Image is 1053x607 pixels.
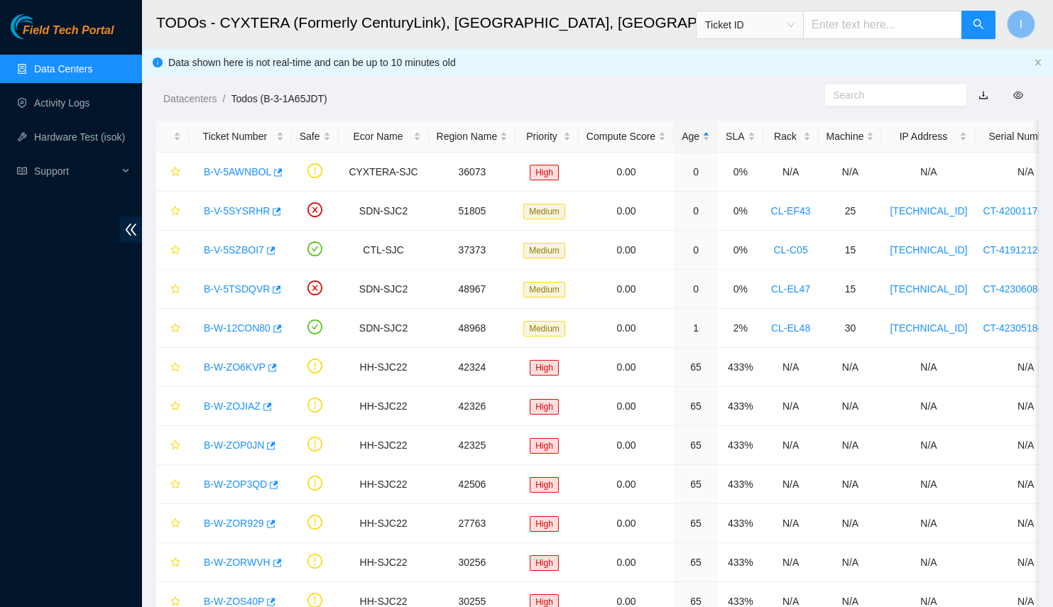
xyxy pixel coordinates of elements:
td: 0.00 [579,153,674,192]
td: N/A [882,153,975,192]
td: N/A [763,465,819,504]
span: star [170,362,180,373]
span: Medium [523,204,565,219]
td: 0 [674,192,718,231]
span: Medium [523,321,565,337]
button: star [164,473,181,496]
span: High [530,477,559,493]
td: 15 [819,270,883,309]
button: star [164,512,181,535]
td: HH-SJC22 [339,504,429,543]
td: N/A [882,348,975,387]
td: 433% [718,543,763,582]
td: 42506 [429,465,516,504]
td: 0.00 [579,309,674,348]
a: B-V-5AWNBOL [204,166,271,177]
td: N/A [882,504,975,543]
span: star [170,440,180,452]
button: star [164,434,181,456]
img: Akamai Technologies [11,14,72,39]
a: B-W-ZOP3QD [204,479,267,490]
a: CL-EL47 [771,283,810,295]
td: 36073 [429,153,516,192]
td: 42326 [429,387,516,426]
td: 0% [718,192,763,231]
td: CYXTERA-SJC [339,153,429,192]
button: download [968,84,999,106]
span: double-left [120,217,142,243]
span: star [170,323,180,334]
span: check-circle [307,241,322,256]
td: HH-SJC22 [339,387,429,426]
td: N/A [819,543,883,582]
span: star [170,557,180,569]
a: B-W-ZOJIAZ [204,400,261,412]
span: star [170,245,180,256]
td: 0.00 [579,348,674,387]
button: search [961,11,995,39]
a: Datacenters [163,93,217,104]
span: star [170,167,180,178]
span: search [973,18,984,32]
td: 0 [674,270,718,309]
span: High [530,516,559,532]
span: exclamation-circle [307,398,322,412]
button: star [164,239,181,261]
button: star [164,395,181,417]
span: exclamation-circle [307,515,322,530]
td: 433% [718,426,763,465]
span: High [530,555,559,571]
button: star [164,199,181,222]
a: CL-C05 [773,244,807,256]
span: Ticket ID [705,14,795,35]
td: 0.00 [579,192,674,231]
td: 0.00 [579,465,674,504]
span: I [1020,16,1022,33]
td: HH-SJC22 [339,543,429,582]
td: SDN-SJC2 [339,192,429,231]
span: / [222,93,225,104]
td: 48968 [429,309,516,348]
td: N/A [763,426,819,465]
td: 0.00 [579,543,674,582]
span: exclamation-circle [307,476,322,491]
td: N/A [763,387,819,426]
td: 42325 [429,426,516,465]
a: [TECHNICAL_ID] [890,283,967,295]
td: N/A [819,465,883,504]
span: star [170,284,180,295]
td: 0.00 [579,504,674,543]
td: CTL-SJC [339,231,429,270]
span: read [17,166,27,176]
td: N/A [882,426,975,465]
button: star [164,356,181,378]
span: close-circle [307,280,322,295]
td: HH-SJC22 [339,426,429,465]
a: [TECHNICAL_ID] [890,322,967,334]
span: star [170,206,180,217]
button: close [1034,58,1042,67]
span: Medium [523,243,565,258]
td: 65 [674,543,718,582]
button: star [164,160,181,183]
button: I [1007,10,1035,38]
td: 65 [674,465,718,504]
button: star [164,278,181,300]
td: 0.00 [579,270,674,309]
td: 30256 [429,543,516,582]
td: N/A [882,543,975,582]
td: N/A [763,348,819,387]
td: 51805 [429,192,516,231]
td: N/A [763,153,819,192]
span: exclamation-circle [307,554,322,569]
td: 65 [674,426,718,465]
td: 25 [819,192,883,231]
td: HH-SJC22 [339,465,429,504]
td: HH-SJC22 [339,348,429,387]
td: 30 [819,309,883,348]
a: B-V-5SYSRHR [204,205,270,217]
button: star [164,317,181,339]
td: N/A [819,504,883,543]
a: B-W-ZOS40P [204,596,264,607]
